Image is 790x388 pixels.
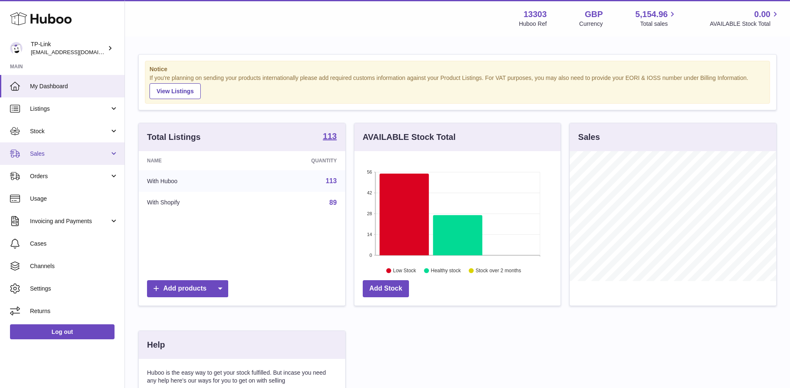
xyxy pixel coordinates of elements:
[30,82,118,90] span: My Dashboard
[30,150,110,158] span: Sales
[367,232,372,237] text: 14
[710,20,780,28] span: AVAILABLE Stock Total
[393,268,416,274] text: Low Stock
[431,268,461,274] text: Healthy stock
[139,170,250,192] td: With Huboo
[367,169,372,174] text: 56
[329,199,337,206] a: 89
[30,262,118,270] span: Channels
[640,20,677,28] span: Total sales
[30,105,110,113] span: Listings
[30,217,110,225] span: Invoicing and Payments
[579,20,603,28] div: Currency
[369,253,372,258] text: 0
[30,127,110,135] span: Stock
[30,172,110,180] span: Orders
[476,268,521,274] text: Stock over 2 months
[323,132,336,140] strong: 113
[31,40,106,56] div: TP-Link
[147,132,201,143] h3: Total Listings
[710,9,780,28] a: 0.00 AVAILABLE Stock Total
[10,324,115,339] a: Log out
[367,190,372,195] text: 42
[30,307,118,315] span: Returns
[150,74,765,99] div: If you're planning on sending your products internationally please add required customs informati...
[635,9,678,28] a: 5,154.96 Total sales
[30,285,118,293] span: Settings
[326,177,337,184] a: 113
[139,192,250,214] td: With Shopify
[139,151,250,170] th: Name
[523,9,547,20] strong: 13303
[10,42,22,55] img: gaby.chen@tp-link.com
[363,132,456,143] h3: AVAILABLE Stock Total
[150,83,201,99] a: View Listings
[250,151,345,170] th: Quantity
[31,49,122,55] span: [EMAIL_ADDRESS][DOMAIN_NAME]
[147,339,165,351] h3: Help
[363,280,409,297] a: Add Stock
[150,65,765,73] strong: Notice
[147,280,228,297] a: Add products
[147,369,337,385] p: Huboo is the easy way to get your stock fulfilled. But incase you need any help here's our ways f...
[635,9,668,20] span: 5,154.96
[754,9,770,20] span: 0.00
[585,9,603,20] strong: GBP
[578,132,600,143] h3: Sales
[367,211,372,216] text: 28
[30,195,118,203] span: Usage
[30,240,118,248] span: Cases
[323,132,336,142] a: 113
[519,20,547,28] div: Huboo Ref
